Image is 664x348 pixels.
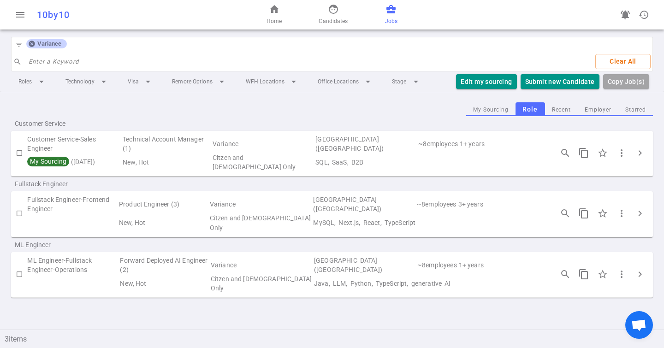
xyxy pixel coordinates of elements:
[521,74,599,89] button: Submit new Candidate
[29,158,67,165] span: My Sourcing
[593,143,612,163] div: Click to Starred
[27,256,119,274] td: ML Engineer-Fullstack Engineer-Operations
[560,147,571,159] span: search_insights
[456,74,516,89] button: Edit my sourcing
[631,204,649,223] button: Click to expand
[15,240,133,249] span: ML Engineer
[593,204,612,223] div: Click to Starred
[545,104,578,116] button: Recent
[15,41,23,48] span: filter_list
[212,135,314,153] td: Variance
[310,73,381,90] li: Office Locations
[118,213,209,232] td: Flags
[27,195,118,213] td: Fullstack Engineer-Frontend Engineer
[312,213,545,232] td: Technical Skills MySQL, Next.js, React, TypeScript
[634,269,646,280] span: chevron_right
[313,256,416,274] td: San Francisco (San Francisco Bay Area)
[15,9,26,20] span: menu
[625,311,653,339] div: Open chat
[314,153,545,171] td: Technical Skills SQL, SaaS, B2B
[209,213,313,232] td: Visa
[312,195,416,213] td: San Francisco (San Francisco Bay Area)
[313,274,545,293] td: Technical Skills Java, LLM, Python, TypeScript, generative AI
[458,256,545,274] td: Experience
[578,147,589,159] span: content_copy
[575,144,593,162] button: Copy this job's short summary. For full job description, use 3 dots -> Copy Long JD
[616,269,627,280] span: more_vert
[416,256,458,274] td: 8 | Employee Count
[120,73,161,90] li: Visa
[616,147,627,159] span: more_vert
[238,73,307,90] li: WFH Locations
[631,144,649,162] button: Click to expand
[13,58,22,66] span: search
[27,135,122,153] td: Customer Service-Sales Engineer
[556,144,575,162] button: Open job engagements details
[212,153,314,171] td: Visa
[385,73,429,90] li: Stage
[119,274,209,293] td: Flags
[416,195,457,213] td: 8 | Employee Count
[634,6,653,24] button: Open history
[593,265,612,284] div: Click to Starred
[267,4,282,26] a: Home
[385,4,397,15] span: business_center
[15,179,133,189] span: Fullstack Engineer
[578,104,618,116] button: Employer
[616,208,627,219] span: more_vert
[616,6,634,24] a: Go to see announcements
[638,9,649,20] span: history
[122,153,212,171] td: Flags
[516,102,545,117] button: Role
[37,9,218,20] div: 10by10
[27,213,118,232] td: My Sourcing
[556,204,575,223] button: Open job engagements details
[11,256,27,293] td: Check to Select for Matching
[560,208,571,219] span: search_insights
[575,265,593,283] button: Copy this job's short summary. For full job description, use 3 dots -> Copy Long JD
[27,153,122,171] td: My Sourcing
[319,4,348,26] a: Candidates
[269,4,280,15] span: home
[466,104,516,116] button: My Sourcing
[314,135,417,153] td: San Francisco (San Francisco Bay Area)
[631,265,649,283] button: Click to expand
[620,9,631,20] span: notifications_active
[119,256,209,274] td: Forward Deployed AI Engineer (2)
[210,274,313,293] td: Visa
[267,17,282,26] span: Home
[578,269,589,280] span: content_copy
[459,135,545,153] td: Experience
[385,17,397,26] span: Jobs
[11,6,30,24] button: Open menu
[328,4,339,15] span: face
[210,256,313,274] td: Variance
[560,269,571,280] span: search_insights
[385,4,397,26] a: Jobs
[15,119,133,128] span: Customer Service
[634,208,646,219] span: chevron_right
[34,40,65,47] span: Variance
[11,195,27,232] td: Check to Select for Matching
[209,195,313,213] td: Variance
[457,195,545,213] td: Experience
[11,73,54,90] li: Roles
[319,17,348,26] span: Candidates
[556,265,575,283] button: Open job engagements details
[27,274,119,293] td: My Sourcing
[165,73,235,90] li: Remote Options
[575,204,593,223] button: Copy this job's short summary. For full job description, use 3 dots -> Copy Long JD
[58,73,117,90] li: Technology
[578,208,589,219] span: content_copy
[618,104,653,116] button: Starred
[27,158,95,165] span: ( [DATE] )
[634,147,646,159] span: chevron_right
[11,135,27,171] td: Check to Select for Matching
[118,195,209,213] td: Product Engineer (3)
[595,54,651,69] button: Clear All
[417,135,459,153] td: 8 | Employee Count
[122,135,212,153] td: Technical Account Manager (1)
